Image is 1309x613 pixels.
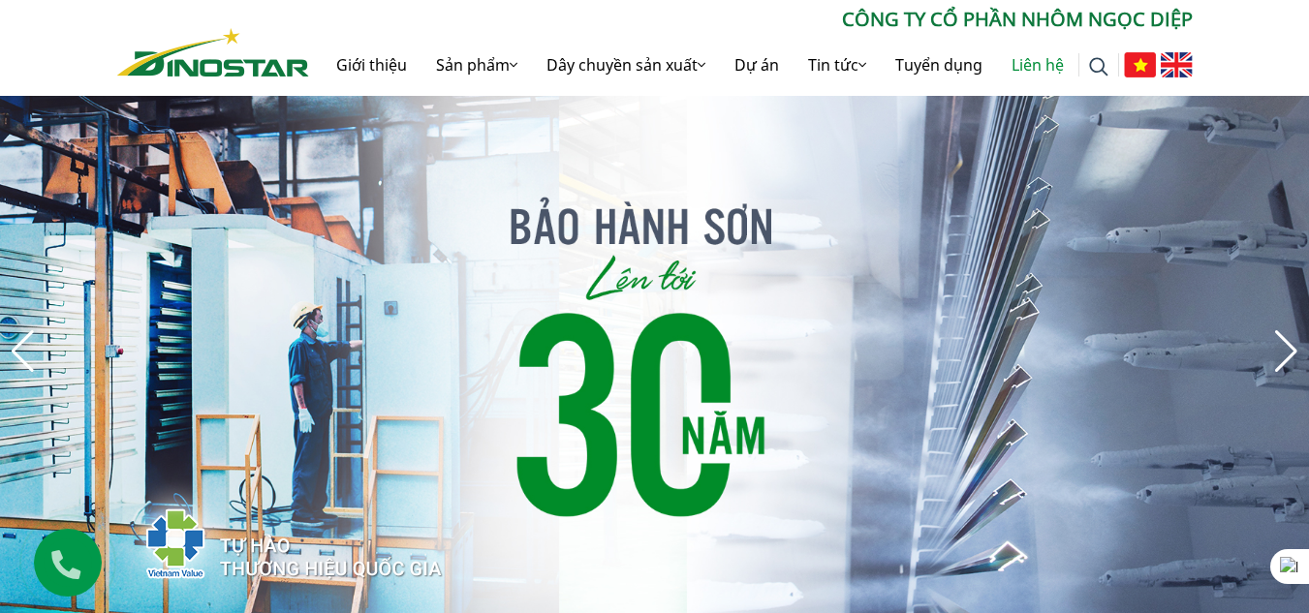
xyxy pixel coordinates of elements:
[117,24,309,76] a: Nhôm Dinostar
[794,34,881,96] a: Tin tức
[881,34,997,96] a: Tuyển dụng
[997,34,1078,96] a: Liên hệ
[10,330,36,373] div: Previous slide
[309,5,1193,34] p: CÔNG TY CỔ PHẦN NHÔM NGỌC DIỆP
[117,28,309,77] img: Nhôm Dinostar
[532,34,720,96] a: Dây chuyền sản xuất
[88,474,445,605] img: thqg
[322,34,421,96] a: Giới thiệu
[1161,52,1193,77] img: English
[720,34,794,96] a: Dự án
[421,34,532,96] a: Sản phẩm
[1273,330,1299,373] div: Next slide
[1124,52,1156,77] img: Tiếng Việt
[1089,57,1108,77] img: search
